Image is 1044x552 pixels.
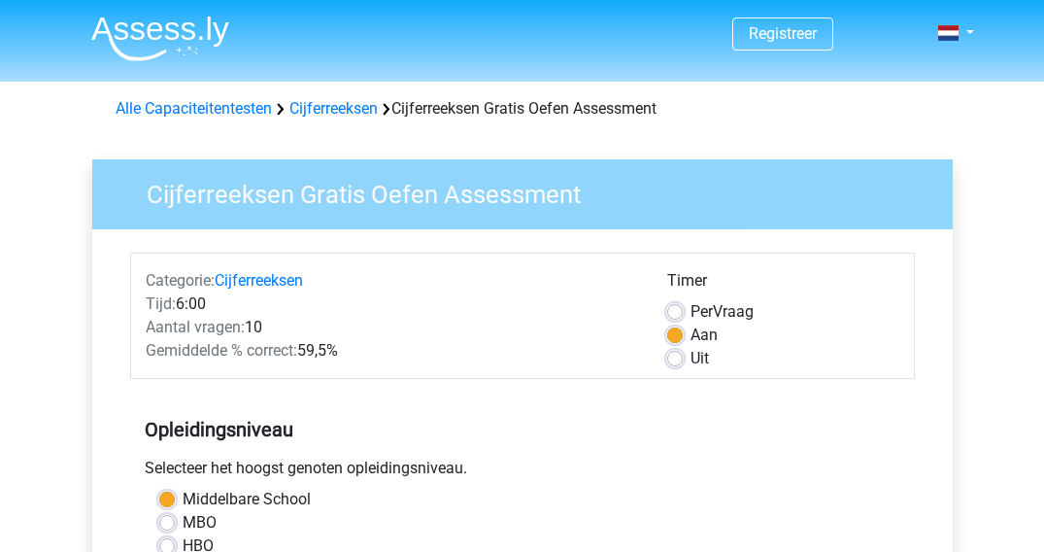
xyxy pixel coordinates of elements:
div: Selecteer het hoogst genoten opleidingsniveau. [130,457,915,488]
div: Timer [667,269,899,300]
div: 59,5% [131,339,653,362]
img: Assessly [91,16,229,61]
span: Tijd: [146,294,176,313]
a: Registreer [749,24,817,43]
h5: Opleidingsniveau [145,410,900,449]
span: Categorie: [146,271,215,290]
span: Per [690,302,713,321]
h3: Cijferreeksen Gratis Oefen Assessment [123,172,938,210]
a: Cijferreeksen [215,271,303,290]
label: Middelbare School [183,488,311,511]
label: MBO [183,511,217,535]
span: Aantal vragen: [146,318,245,336]
div: 10 [131,316,653,339]
a: Cijferreeksen [289,99,378,118]
label: Vraag [690,300,754,324]
span: Gemiddelde % correct: [146,341,297,360]
div: Cijferreeksen Gratis Oefen Assessment [108,97,937,121]
label: Aan [690,324,718,347]
a: Alle Capaciteitentesten [116,99,272,118]
div: 6:00 [131,293,653,316]
label: Uit [690,347,709,370]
